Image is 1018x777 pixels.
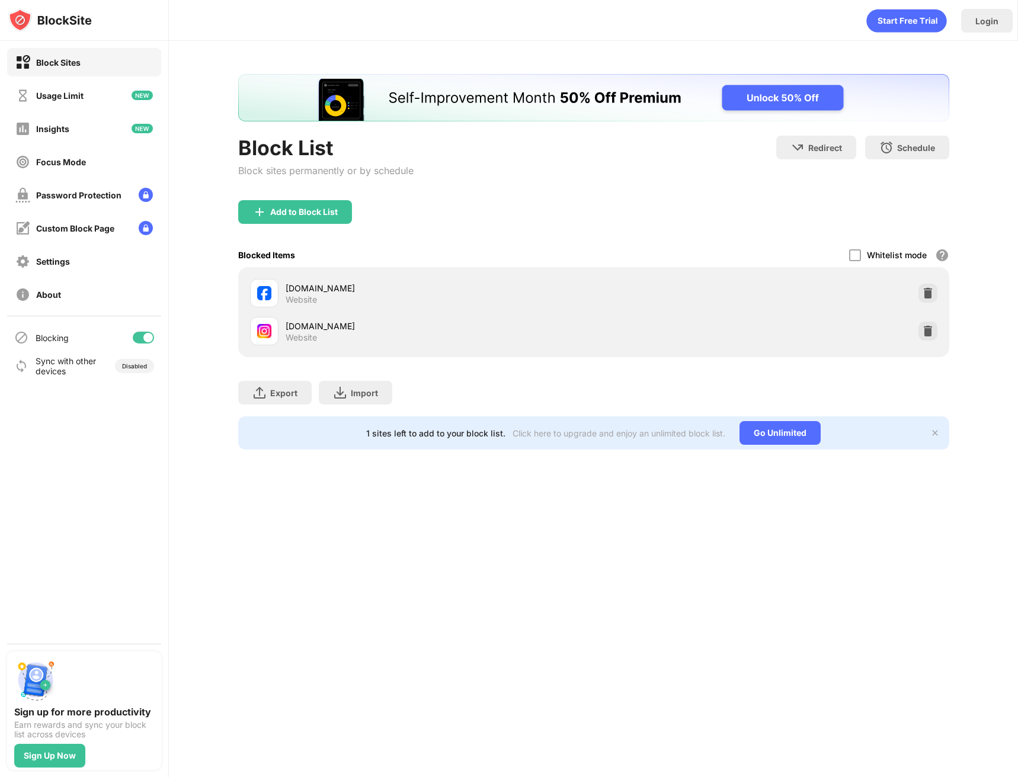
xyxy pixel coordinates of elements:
div: [DOMAIN_NAME] [286,282,594,294]
img: lock-menu.svg [139,221,153,235]
div: Whitelist mode [867,250,927,260]
div: animation [866,9,947,33]
img: password-protection-off.svg [15,188,30,203]
div: Schedule [897,143,935,153]
div: Login [975,16,998,26]
div: Website [286,332,317,343]
img: focus-off.svg [15,155,30,169]
div: Disabled [122,362,147,370]
iframe: Banner [238,74,949,121]
div: Insights [36,124,69,134]
div: Password Protection [36,190,121,200]
img: about-off.svg [15,287,30,302]
img: time-usage-off.svg [15,88,30,103]
img: favicons [257,286,271,300]
div: Focus Mode [36,157,86,167]
div: About [36,290,61,300]
img: block-on.svg [15,55,30,70]
div: Redirect [808,143,842,153]
div: Usage Limit [36,91,84,101]
div: 1 sites left to add to your block list. [366,428,505,438]
div: Sign Up Now [24,751,76,760]
div: Sync with other devices [36,356,97,376]
div: Custom Block Page [36,223,114,233]
div: Settings [36,256,70,267]
img: favicons [257,324,271,338]
div: Block List [238,136,414,160]
img: insights-off.svg [15,121,30,136]
div: Export [270,388,297,398]
div: Blocked Items [238,250,295,260]
div: Block sites permanently or by schedule [238,165,414,176]
div: Website [286,294,317,305]
img: logo-blocksite.svg [8,8,92,32]
img: lock-menu.svg [139,188,153,202]
img: sync-icon.svg [14,359,28,373]
div: Add to Block List [270,207,338,217]
img: new-icon.svg [132,124,153,133]
div: Earn rewards and sync your block list across devices [14,720,154,739]
div: Sign up for more productivity [14,706,154,718]
img: x-button.svg [930,428,940,438]
div: Go Unlimited [740,421,821,445]
img: customize-block-page-off.svg [15,221,30,236]
img: settings-off.svg [15,254,30,269]
div: Click here to upgrade and enjoy an unlimited block list. [513,428,725,438]
div: Block Sites [36,57,81,68]
img: new-icon.svg [132,91,153,100]
img: blocking-icon.svg [14,330,28,345]
div: Blocking [36,333,69,343]
img: push-signup.svg [14,659,57,701]
div: [DOMAIN_NAME] [286,320,594,332]
div: Import [351,388,378,398]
